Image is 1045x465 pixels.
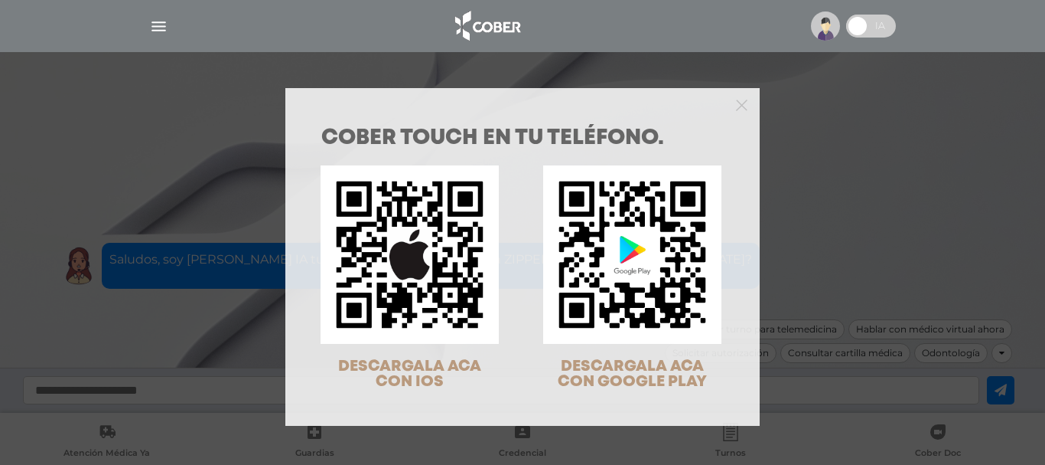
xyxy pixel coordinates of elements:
img: qr-code [543,165,721,344]
span: DESCARGALA ACA CON IOS [338,359,481,389]
h1: COBER TOUCH en tu teléfono. [321,128,724,149]
img: qr-code [321,165,499,344]
span: DESCARGALA ACA CON GOOGLE PLAY [558,359,707,389]
button: Close [736,97,747,111]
